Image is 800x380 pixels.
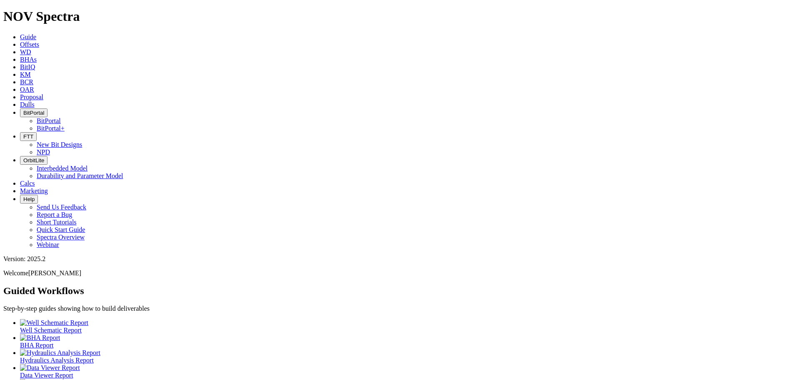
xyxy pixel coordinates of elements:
[23,196,35,202] span: Help
[20,108,47,117] button: BitPortal
[37,172,123,179] a: Durability and Parameter Model
[20,195,38,204] button: Help
[20,187,48,194] a: Marketing
[3,305,797,312] p: Step-by-step guides showing how to build deliverables
[20,334,60,342] img: BHA Report
[20,357,94,364] span: Hydraulics Analysis Report
[20,319,797,334] a: Well Schematic Report Well Schematic Report
[20,180,35,187] a: Calcs
[20,132,37,141] button: FTT
[20,101,35,108] a: Dulls
[37,226,85,233] a: Quick Start Guide
[20,86,34,93] a: OAR
[20,372,73,379] span: Data Viewer Report
[3,285,797,297] h2: Guided Workflows
[3,269,797,277] p: Welcome
[20,327,82,334] span: Well Schematic Report
[37,234,85,241] a: Spectra Overview
[3,9,797,24] h1: NOV Spectra
[20,319,88,327] img: Well Schematic Report
[23,110,44,116] span: BitPortal
[20,78,33,86] a: BCR
[37,204,86,211] a: Send Us Feedback
[37,211,72,218] a: Report a Bug
[20,156,47,165] button: OrbitLite
[20,93,43,101] a: Proposal
[20,63,35,70] a: BitIQ
[23,133,33,140] span: FTT
[20,349,100,357] img: Hydraulics Analysis Report
[37,241,59,248] a: Webinar
[20,56,37,63] a: BHAs
[37,141,82,148] a: New Bit Designs
[20,48,31,55] a: WD
[20,349,797,364] a: Hydraulics Analysis Report Hydraulics Analysis Report
[20,71,31,78] a: KM
[20,41,39,48] a: Offsets
[37,117,61,124] a: BitPortal
[20,33,36,40] a: Guide
[20,334,797,349] a: BHA Report BHA Report
[3,255,797,263] div: Version: 2025.2
[28,269,81,277] span: [PERSON_NAME]
[20,364,797,379] a: Data Viewer Report Data Viewer Report
[37,165,87,172] a: Interbedded Model
[20,342,53,349] span: BHA Report
[37,148,50,156] a: NPD
[20,364,80,372] img: Data Viewer Report
[37,125,65,132] a: BitPortal+
[37,219,77,226] a: Short Tutorials
[23,157,44,164] span: OrbitLite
